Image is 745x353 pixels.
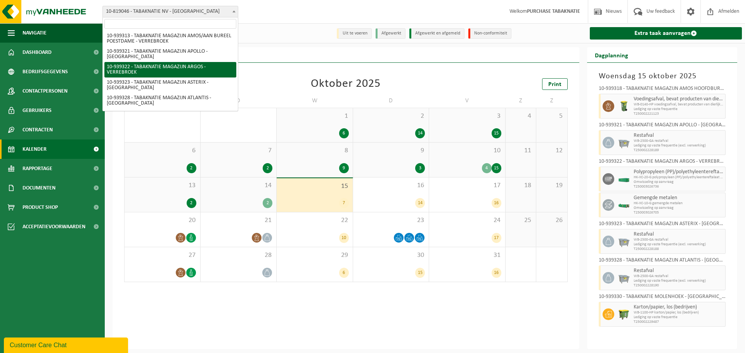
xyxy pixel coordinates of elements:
[23,81,68,101] span: Contactpersonen
[540,112,563,121] span: 5
[204,251,273,260] span: 28
[128,216,196,225] span: 20
[509,146,532,155] span: 11
[634,175,724,180] span: HK-XC-20-G polypropyleen (PP)/polyethyleentereftalaat (PET)
[540,181,563,190] span: 19
[634,210,724,215] span: T250003026705
[634,143,724,148] span: Lediging op vaste frequentie (excl. verwerking)
[468,28,511,39] li: Non-conformiteit
[590,27,742,40] a: Extra taak aanvragen
[634,107,724,112] span: Lediging op vaste frequentie
[339,233,349,243] div: 10
[277,94,353,108] td: W
[618,236,630,247] img: WB-2500-GAL-GY-01
[634,206,724,210] span: Omwisseling op aanvraag
[311,78,381,90] div: Oktober 2025
[618,100,630,112] img: WB-0140-HPE-GN-50
[357,181,425,190] span: 16
[23,159,52,178] span: Rapportage
[104,46,236,62] li: 10-939321 - TABAKNATIE MAGAZIJN APOLLO - [GEOGRAPHIC_DATA]
[492,233,501,243] div: 17
[634,139,724,143] span: WB-2500-GA restafval
[509,216,532,225] span: 25
[599,86,726,94] div: 10-939318 - TABAKNATIE MAGAZIJN AMOS HOOFDBUREEL - VERREBROEK
[23,62,68,81] span: Bedrijfsgegevens
[204,181,273,190] span: 14
[128,251,196,260] span: 27
[506,94,537,108] td: Z
[634,247,724,251] span: T250002228188
[263,163,272,173] div: 2
[103,6,238,17] span: 10-819046 - TABAKNATIE NV - ANTWERPEN
[357,251,425,260] span: 30
[281,251,349,260] span: 29
[433,181,501,190] span: 17
[281,216,349,225] span: 22
[128,146,196,155] span: 6
[599,221,726,229] div: 10-939323 - TABAKNATIE MAGAZIJN ASTERIX - [GEOGRAPHIC_DATA]
[429,94,506,108] td: V
[634,304,724,310] span: Karton/papier, los (bedrijven)
[599,294,726,302] div: 10-939330 - TABAKNATIE MOLENHOEK - [GEOGRAPHIC_DATA]
[339,128,349,138] div: 6
[634,184,724,189] span: T250003026736
[23,43,52,62] span: Dashboard
[599,258,726,265] div: 10-939328 - TABAKNATIE MAGAZIJN ATLANTIS - [GEOGRAPHIC_DATA]
[376,28,405,39] li: Afgewerkt
[357,146,425,155] span: 9
[339,198,349,208] div: 7
[492,268,501,278] div: 16
[23,198,58,217] span: Product Shop
[634,315,724,320] span: Lediging op vaste frequentie
[634,133,724,139] span: Restafval
[23,23,47,43] span: Navigatie
[492,198,501,208] div: 16
[634,180,724,184] span: Omwisseling op aanvraag
[548,81,561,88] span: Print
[409,28,464,39] li: Afgewerkt en afgemeld
[415,268,425,278] div: 15
[634,102,724,107] span: WB-0140-HP voedingsafval, bevat producten van dierlijke oors
[357,216,425,225] span: 23
[599,71,726,82] h3: Woensdag 15 oktober 2025
[104,108,236,124] li: 10-939331 - TABAKNATIE [GEOGRAPHIC_DATA] - [GEOGRAPHIC_DATA]
[415,128,425,138] div: 14
[509,181,532,190] span: 18
[281,182,349,191] span: 15
[536,94,567,108] td: Z
[634,238,724,242] span: WB-2500-GA restafval
[634,268,724,274] span: Restafval
[542,78,568,90] a: Print
[492,163,501,173] div: 15
[433,251,501,260] span: 31
[634,320,724,324] span: T250002229487
[204,146,273,155] span: 7
[634,201,724,206] span: HK-XC-10-G gemengde metalen
[618,137,630,148] img: WB-2500-GAL-GY-01
[433,112,501,121] span: 3
[128,181,196,190] span: 13
[357,112,425,121] span: 2
[634,283,724,288] span: T250002228190
[618,176,630,182] img: HK-XC-20-GN-00
[527,9,580,14] strong: PURCHASE TABAKNATIE
[415,163,425,173] div: 3
[23,120,53,139] span: Contracten
[634,310,724,315] span: WB-1100-HP karton/papier, los (bedrijven)
[587,47,636,62] h2: Dagplanning
[482,163,492,173] div: 4
[104,62,236,77] li: 10-939322 - TABAKNATIE MAGAZIJN ARGOS - VERREBROEK
[353,94,430,108] td: D
[634,195,724,201] span: Gemengde metalen
[104,93,236,108] li: 10-939328 - TABAKNATIE MAGAZIJN ATLANTIS - [GEOGRAPHIC_DATA]
[102,6,238,17] span: 10-819046 - TABAKNATIE NV - ANTWERPEN
[634,169,724,175] span: Polypropyleen (PP)/polyethyleentereftalaat (PET) spanbanden
[618,272,630,284] img: WB-2500-GAL-GY-01
[281,112,349,121] span: 1
[509,112,532,121] span: 4
[634,231,724,238] span: Restafval
[618,202,630,208] img: HK-XC-10-GN-00
[204,216,273,225] span: 21
[618,308,630,320] img: WB-1100-HPE-GN-50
